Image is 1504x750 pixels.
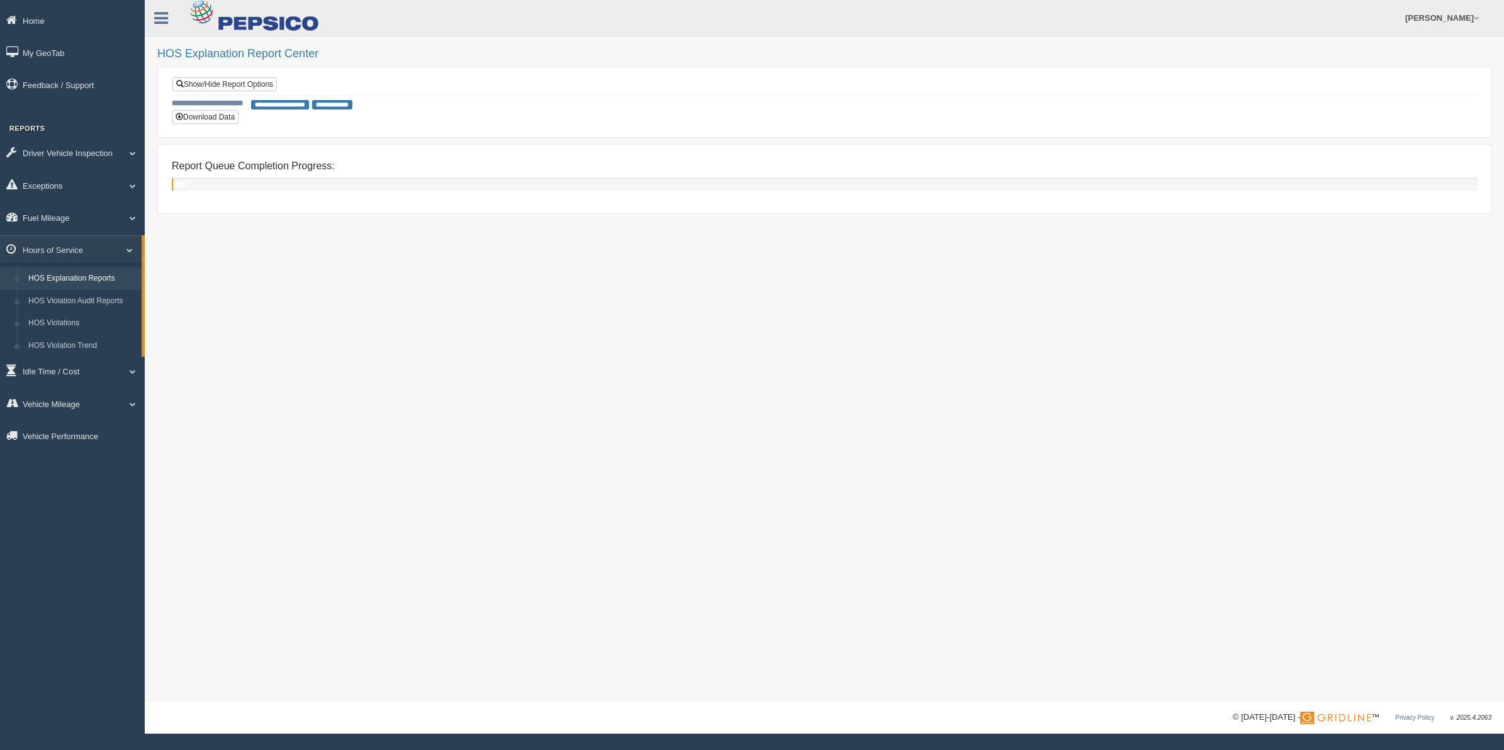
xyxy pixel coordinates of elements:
[1451,714,1491,721] span: v. 2025.4.2063
[1233,711,1491,724] div: © [DATE]-[DATE] - ™
[172,77,277,91] a: Show/Hide Report Options
[172,110,239,124] button: Download Data
[23,335,142,357] a: HOS Violation Trend
[1300,712,1371,724] img: Gridline
[157,48,1491,60] h2: HOS Explanation Report Center
[23,267,142,290] a: HOS Explanation Reports
[172,160,1477,172] h4: Report Queue Completion Progress:
[23,312,142,335] a: HOS Violations
[23,290,142,313] a: HOS Violation Audit Reports
[1395,714,1434,721] a: Privacy Policy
